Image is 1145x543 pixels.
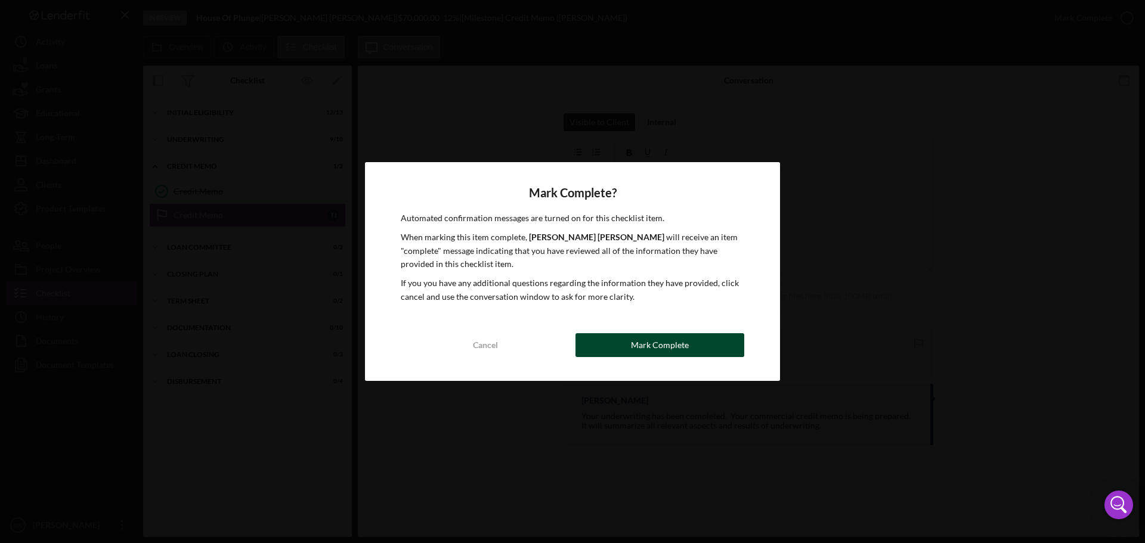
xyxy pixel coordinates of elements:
[473,333,498,357] div: Cancel
[401,231,744,271] p: When marking this item complete, will receive an item "complete" message indicating that you have...
[575,333,744,357] button: Mark Complete
[529,232,664,242] b: [PERSON_NAME] [PERSON_NAME]
[401,186,744,200] h4: Mark Complete?
[401,277,744,303] p: If you you have any additional questions regarding the information they have provided, click canc...
[401,333,570,357] button: Cancel
[1104,491,1133,519] div: Open Intercom Messenger
[631,333,689,357] div: Mark Complete
[401,212,744,225] p: Automated confirmation messages are turned on for this checklist item.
